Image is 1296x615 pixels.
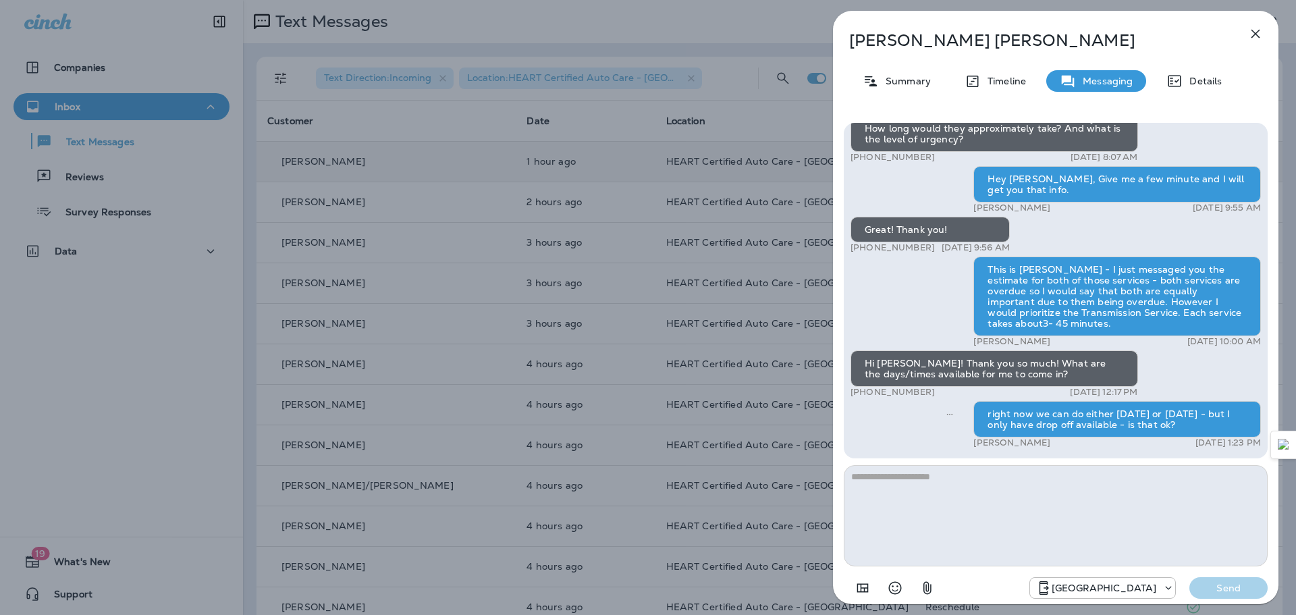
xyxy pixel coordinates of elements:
[946,407,953,419] span: Sent
[879,76,931,86] p: Summary
[1052,583,1156,593] p: [GEOGRAPHIC_DATA]
[973,257,1261,336] div: This is [PERSON_NAME] - I just messaged you the estimate for both of those services - both servic...
[973,437,1050,448] p: [PERSON_NAME]
[942,242,1010,253] p: [DATE] 9:56 AM
[849,574,876,601] button: Add in a premade template
[850,152,935,163] p: [PHONE_NUMBER]
[1278,439,1290,451] img: Detect Auto
[1187,336,1261,347] p: [DATE] 10:00 AM
[850,387,935,398] p: [PHONE_NUMBER]
[1076,76,1133,86] p: Messaging
[850,105,1138,152] div: Hello! For the above services, how much are they? How long would they approximately take? And wha...
[849,31,1218,50] p: [PERSON_NAME] [PERSON_NAME]
[973,203,1050,213] p: [PERSON_NAME]
[1193,203,1261,213] p: [DATE] 9:55 AM
[1195,437,1261,448] p: [DATE] 1:23 PM
[850,350,1138,387] div: Hi [PERSON_NAME]! Thank you so much! What are the days/times available for me to come in?
[973,401,1261,437] div: right now we can do either [DATE] or [DATE] - but I only have drop off available - is that ok?
[981,76,1026,86] p: Timeline
[973,336,1050,347] p: [PERSON_NAME]
[973,166,1261,203] div: Hey [PERSON_NAME], Give me a few minute and I will get you that info.
[850,242,935,253] p: [PHONE_NUMBER]
[1183,76,1222,86] p: Details
[1030,580,1175,596] div: +1 (847) 262-3704
[850,217,1010,242] div: Great! Thank you!
[882,574,909,601] button: Select an emoji
[1070,387,1137,398] p: [DATE] 12:17 PM
[1071,152,1138,163] p: [DATE] 8:07 AM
